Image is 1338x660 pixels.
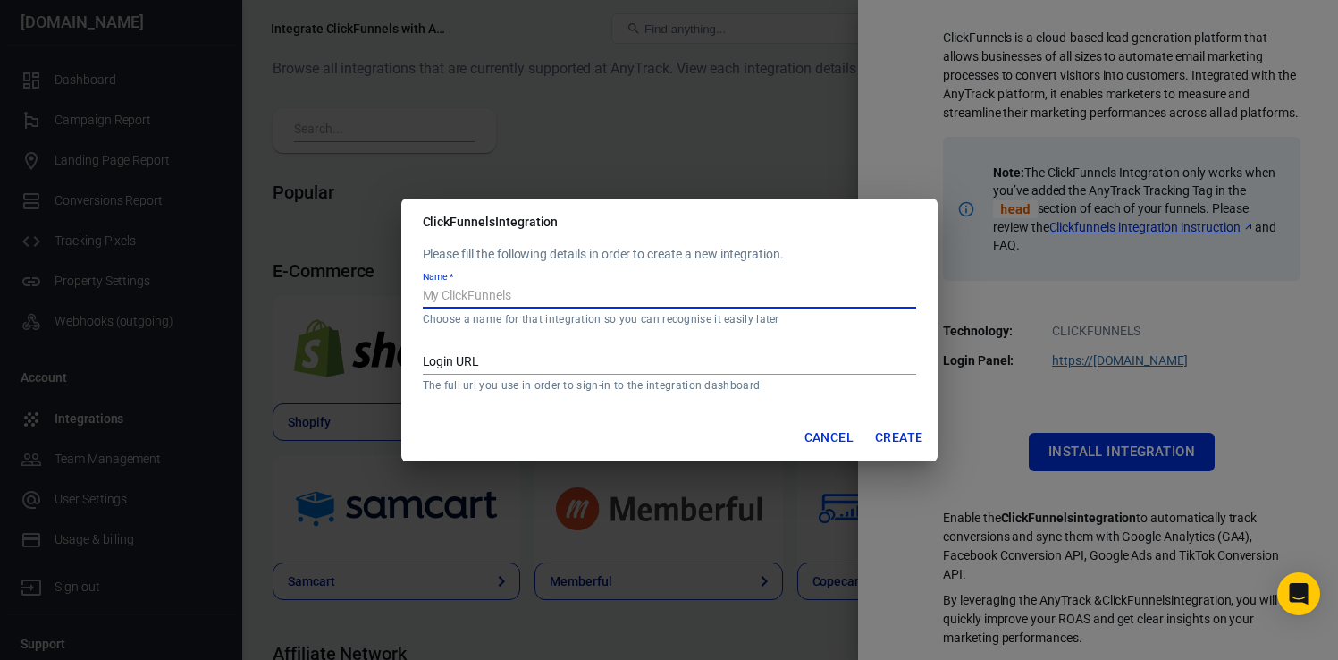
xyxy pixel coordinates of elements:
[423,351,916,375] input: https://domain.com/sign-in
[423,312,916,326] p: Choose a name for that integration so you can recognise it easily later
[1277,572,1320,615] div: Open Intercom Messenger
[423,270,453,283] label: Name
[423,378,916,393] p: The full url you use in order to sign-in to the integration dashboard
[401,199,938,245] h2: ClickFunnels Integration
[868,421,930,454] button: Create
[423,285,916,309] input: My ClickFunnels
[797,421,861,454] button: Cancel
[423,245,916,264] p: Please fill the following details in order to create a new integration.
